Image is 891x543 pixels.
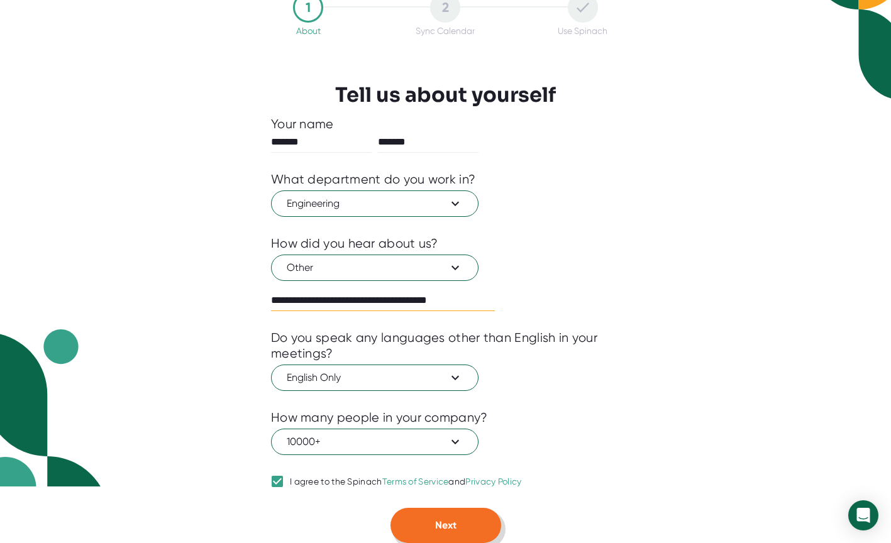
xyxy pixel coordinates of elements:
div: About [296,26,321,36]
span: Other [287,260,463,275]
button: Other [271,255,479,281]
button: 10000+ [271,429,479,455]
div: Do you speak any languages other than English in your meetings? [271,330,620,361]
div: How many people in your company? [271,410,488,425]
button: English Only [271,365,479,391]
span: 10000+ [287,434,463,449]
button: Engineering [271,190,479,217]
a: Terms of Service [382,476,449,486]
a: Privacy Policy [465,476,521,486]
div: Your name [271,116,620,132]
h3: Tell us about yourself [335,83,556,107]
div: Use Spinach [558,26,607,36]
div: How did you hear about us? [271,236,438,251]
div: Sync Calendar [416,26,475,36]
div: I agree to the Spinach and [290,476,522,488]
button: Next [390,508,501,543]
span: English Only [287,370,463,385]
div: What department do you work in? [271,172,475,187]
span: Engineering [287,196,463,211]
div: Open Intercom Messenger [848,500,878,530]
span: Next [435,519,457,531]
